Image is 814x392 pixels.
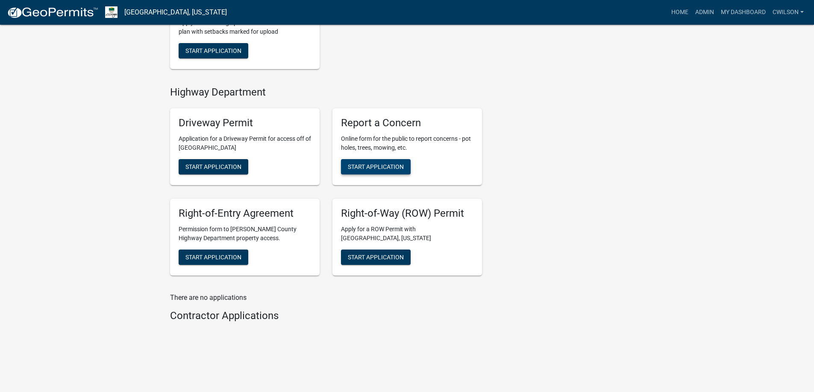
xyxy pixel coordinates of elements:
h4: Contractor Applications [170,310,482,322]
a: [GEOGRAPHIC_DATA], [US_STATE] [124,5,227,20]
p: There are no applications [170,293,482,303]
h4: Highway Department [170,86,482,99]
p: Apply for a ROW Permit with [GEOGRAPHIC_DATA], [US_STATE] [341,225,473,243]
span: Start Application [348,163,404,170]
button: Start Application [179,43,248,58]
h5: Right-of-Way (ROW) Permit [341,207,473,220]
button: Start Application [341,250,411,265]
button: Start Application [179,250,248,265]
a: My Dashboard [717,4,769,20]
span: Start Application [185,47,241,54]
p: Application for a Driveway Permit for access off of [GEOGRAPHIC_DATA] [179,134,311,152]
a: Admin [692,4,717,20]
a: Home [668,4,692,20]
h5: Right-of-Entry Agreement [179,207,311,220]
img: Morgan County, Indiana [105,6,118,18]
button: Start Application [341,159,411,174]
a: cwilson [769,4,807,20]
button: Start Application [179,159,248,174]
p: Online form for the public to report concerns - pot holes, trees, mowing, etc. [341,134,473,152]
h5: Report a Concern [341,117,473,129]
p: Permission form to [PERSON_NAME] County Highway Department property access. [179,225,311,243]
span: Start Application [348,254,404,261]
p: Apply here for a sign permit. Please have a site plan with setbacks marked for upload [179,18,311,36]
h5: Driveway Permit [179,117,311,129]
span: Start Application [185,163,241,170]
span: Start Application [185,254,241,261]
wm-workflow-list-section: Contractor Applications [170,310,482,325]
